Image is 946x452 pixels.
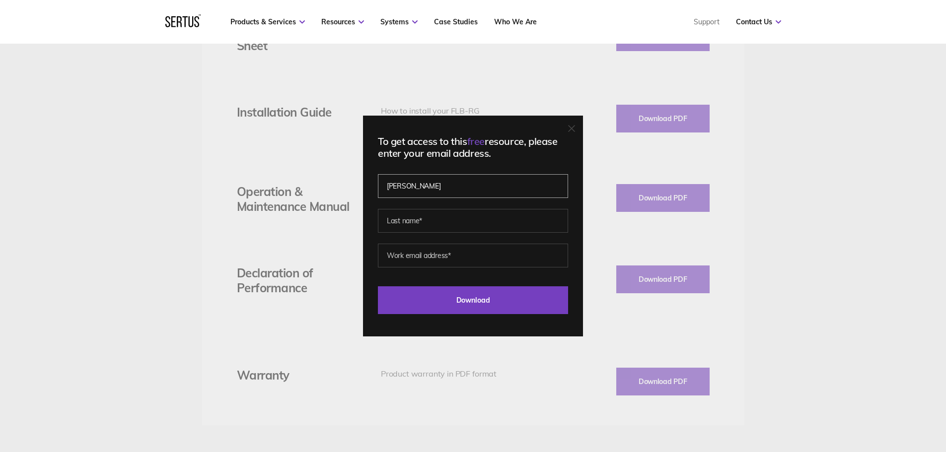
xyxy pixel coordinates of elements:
[321,17,364,26] a: Resources
[378,209,568,233] input: Last name*
[378,135,568,159] div: To get access to this resource, please enter your email address.
[736,17,781,26] a: Contact Us
[378,244,568,267] input: Work email address*
[767,337,946,452] iframe: Chat Widget
[467,135,485,147] span: free
[378,174,568,198] input: First name*
[434,17,478,26] a: Case Studies
[694,17,720,26] a: Support
[494,17,537,26] a: Who We Are
[230,17,305,26] a: Products & Services
[380,17,418,26] a: Systems
[378,286,568,314] input: Download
